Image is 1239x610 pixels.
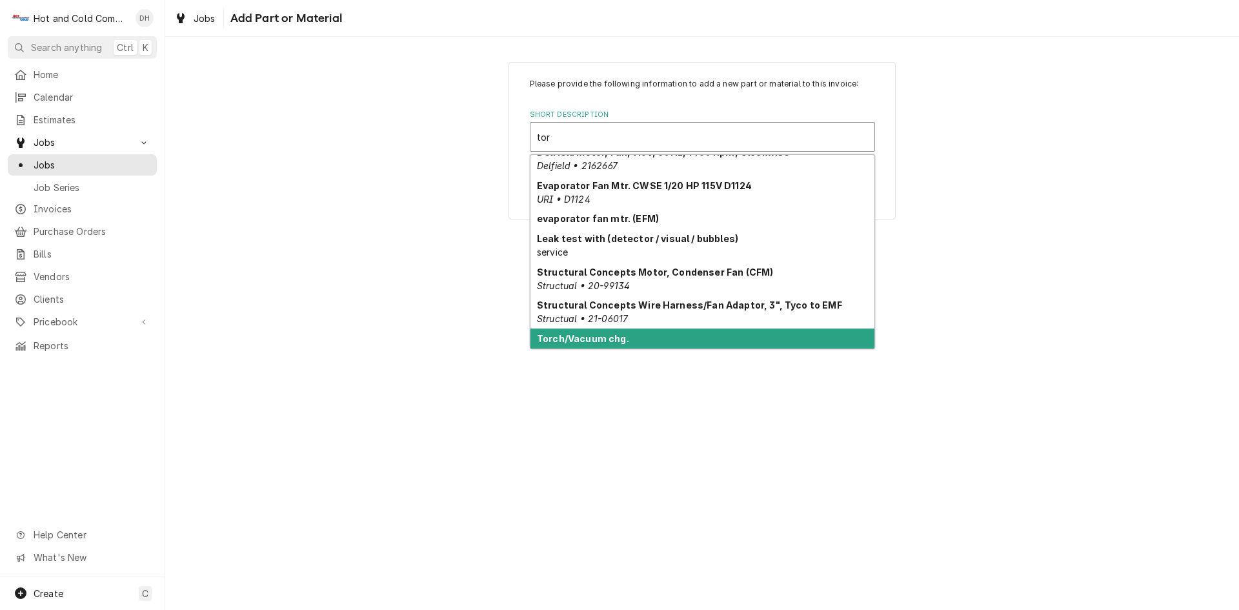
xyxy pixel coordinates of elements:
[142,587,148,600] span: C
[530,78,875,152] div: Line Item Create/Update Form
[537,347,568,358] span: service
[34,528,149,542] span: Help Center
[8,132,157,153] a: Go to Jobs
[34,292,150,306] span: Clients
[34,12,128,25] div: Hot and Cold Commercial Kitchens, Inc.
[34,158,150,172] span: Jobs
[34,225,150,238] span: Purchase Orders
[8,221,157,242] a: Purchase Orders
[34,339,150,352] span: Reports
[34,136,131,149] span: Jobs
[227,10,342,27] span: Add Part or Material
[136,9,154,27] div: DH
[12,9,30,27] div: H
[537,233,738,244] strong: Leak test with (detector / visual / bubbles)
[194,12,216,25] span: Jobs
[8,547,157,568] a: Go to What's New
[34,90,150,104] span: Calendar
[537,194,590,205] em: URI • D1124
[8,86,157,108] a: Calendar
[169,8,221,29] a: Jobs
[34,113,150,127] span: Estimates
[537,267,773,278] strong: Structural Concepts Motor, Condenser Fan (CFM)
[530,78,875,90] p: Please provide the following information to add a new part or material to this invoice:
[509,62,896,219] div: Line Item Create/Update
[537,300,842,310] strong: Structural Concepts Wire Harness/Fan Adaptor, 3", Tyco to EMF
[34,181,150,194] span: Job Series
[8,154,157,176] a: Jobs
[8,524,157,545] a: Go to Help Center
[8,198,157,219] a: Invoices
[34,247,150,261] span: Bills
[537,280,630,291] em: Structual • 20-99134
[8,266,157,287] a: Vendors
[8,243,157,265] a: Bills
[12,9,30,27] div: Hot and Cold Commercial Kitchens, Inc.'s Avatar
[8,177,157,198] a: Job Series
[8,311,157,332] a: Go to Pricebook
[34,68,150,81] span: Home
[31,41,102,54] span: Search anything
[537,333,629,344] strong: Torch/Vacuum chg.
[143,41,148,54] span: K
[537,160,618,171] em: Delfield • 2162667
[34,202,150,216] span: Invoices
[530,110,875,152] div: Short Description
[117,41,134,54] span: Ctrl
[34,551,149,564] span: What's New
[136,9,154,27] div: Daryl Harris's Avatar
[537,213,659,224] strong: evaporator fan mtr. (EFM)
[537,180,752,191] strong: Evaporator Fan Mtr. CWSE 1/20 HP 115V D1124
[8,109,157,130] a: Estimates
[34,270,150,283] span: Vendors
[34,588,63,599] span: Create
[8,289,157,310] a: Clients
[530,110,875,120] label: Short Description
[537,247,568,258] span: service
[8,36,157,59] button: Search anythingCtrlK
[34,315,131,329] span: Pricebook
[8,335,157,356] a: Reports
[8,64,157,85] a: Home
[537,313,628,324] em: Structual • 21-06017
